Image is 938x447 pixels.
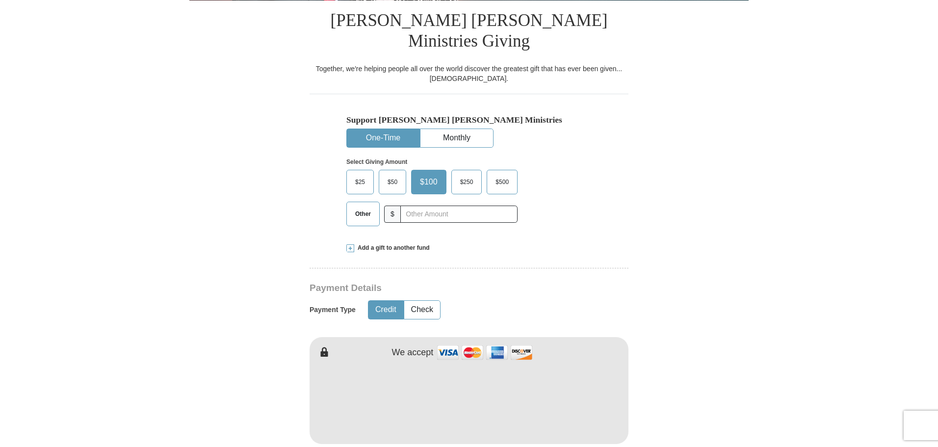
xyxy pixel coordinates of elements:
img: credit cards accepted [436,342,534,363]
button: One-Time [347,129,419,147]
button: Monthly [420,129,493,147]
span: $ [384,206,401,223]
h1: [PERSON_NAME] [PERSON_NAME] Ministries Giving [310,0,628,64]
button: Credit [368,301,403,319]
input: Other Amount [400,206,518,223]
span: $50 [383,175,402,189]
strong: Select Giving Amount [346,158,407,165]
h5: Support [PERSON_NAME] [PERSON_NAME] Ministries [346,115,592,125]
h5: Payment Type [310,306,356,314]
span: Other [350,207,376,221]
h4: We accept [392,347,434,358]
span: $500 [491,175,514,189]
span: Add a gift to another fund [354,244,430,252]
span: $100 [415,175,443,189]
h3: Payment Details [310,283,560,294]
button: Check [404,301,440,319]
span: $250 [455,175,478,189]
span: $25 [350,175,370,189]
div: Together, we're helping people all over the world discover the greatest gift that has ever been g... [310,64,628,83]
